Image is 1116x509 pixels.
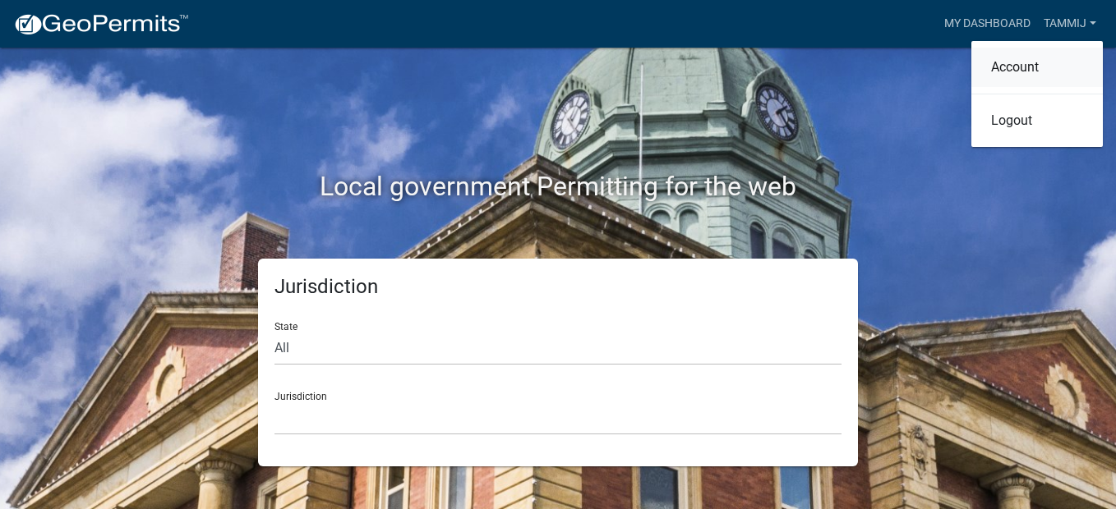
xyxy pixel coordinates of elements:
[1037,8,1103,39] a: Tammij
[971,48,1103,87] a: Account
[938,8,1037,39] a: My Dashboard
[274,275,842,299] h5: Jurisdiction
[102,171,1014,202] h2: Local government Permitting for the web
[971,41,1103,147] div: Tammij
[971,101,1103,140] a: Logout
